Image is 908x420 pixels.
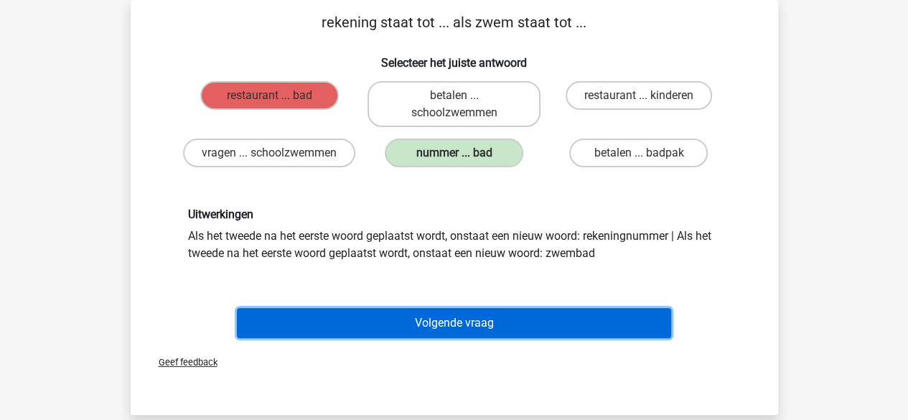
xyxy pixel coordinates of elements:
p: rekening staat tot ... als zwem staat tot ... [154,11,755,33]
label: vragen ... schoolzwemmen [183,139,355,167]
label: betalen ... badpak [569,139,708,167]
label: restaurant ... kinderen [566,81,712,110]
label: restaurant ... bad [200,81,339,110]
div: Als het tweede na het eerste woord geplaatst wordt, onstaat een nieuw woord: rekeningnummer | Als... [177,207,731,261]
h6: Uitwerkingen [188,207,721,221]
h6: Selecteer het juiste antwoord [154,45,755,70]
label: betalen ... schoolzwemmen [368,81,540,127]
button: Volgende vraag [237,308,671,338]
label: nummer ... bad [385,139,523,167]
span: Geef feedback [147,357,217,368]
